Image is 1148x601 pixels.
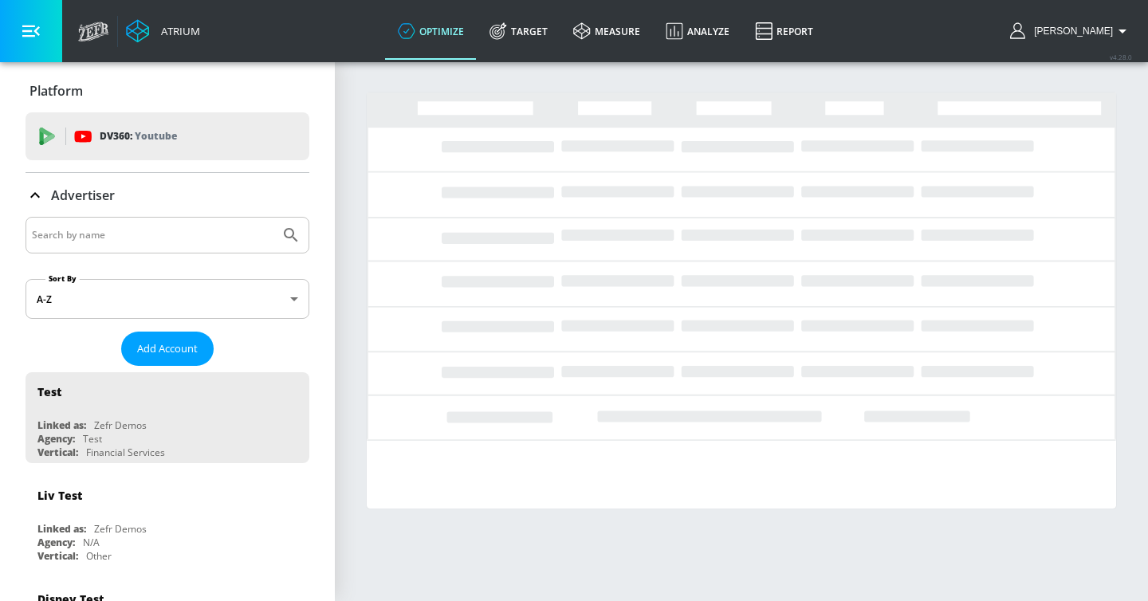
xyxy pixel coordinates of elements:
p: Youtube [135,128,177,144]
div: Linked as: [37,418,86,432]
div: Agency: [37,432,75,446]
div: Zefr Demos [94,522,147,536]
a: optimize [385,2,477,60]
div: Vertical: [37,446,78,459]
div: Agency: [37,536,75,549]
a: measure [560,2,653,60]
p: DV360: [100,128,177,145]
span: login as: casey.cohen@zefr.com [1028,26,1113,37]
p: Platform [29,82,83,100]
span: v 4.28.0 [1110,53,1132,61]
div: DV360: Youtube [26,112,309,160]
div: Linked as: [37,522,86,536]
span: Add Account [137,340,198,358]
div: Test [37,384,61,399]
div: Financial Services [86,446,165,459]
div: Liv Test [37,488,82,503]
div: Platform [26,69,309,113]
div: Vertical: [37,549,78,563]
div: Atrium [155,24,200,38]
div: Liv TestLinked as:Zefr DemosAgency:N/AVertical:Other [26,476,309,567]
button: [PERSON_NAME] [1010,22,1132,41]
div: Advertiser [26,173,309,218]
div: A-Z [26,279,309,319]
a: Atrium [126,19,200,43]
div: TestLinked as:Zefr DemosAgency:TestVertical:Financial Services [26,372,309,463]
p: Advertiser [51,187,115,204]
input: Search by name [32,225,273,246]
a: Analyze [653,2,742,60]
div: Test [83,432,102,446]
div: Other [86,549,112,563]
button: Add Account [121,332,214,366]
a: Target [477,2,560,60]
a: Report [742,2,826,60]
div: N/A [83,536,100,549]
label: Sort By [45,273,80,284]
div: Zefr Demos [94,418,147,432]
